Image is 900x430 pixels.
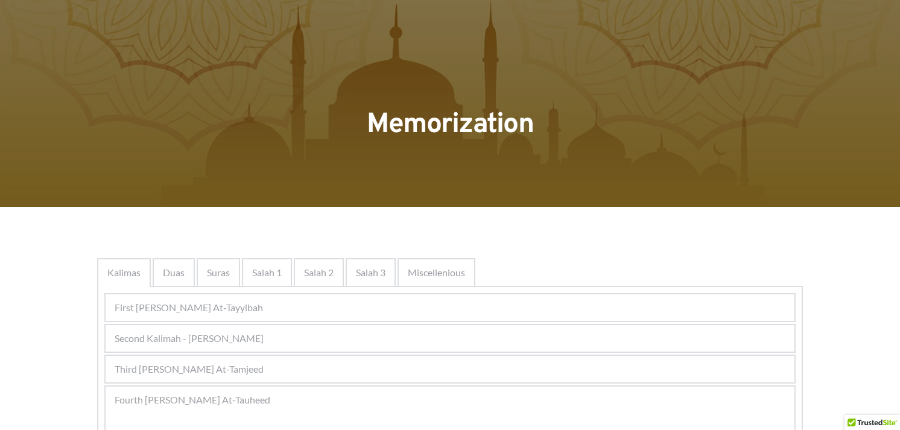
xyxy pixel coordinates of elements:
[115,393,270,407] span: Fourth [PERSON_NAME] At-Tauheed
[356,265,385,280] span: Salah 3
[107,265,141,280] span: Kalimas
[115,331,264,346] span: Second Kalimah - [PERSON_NAME]
[252,265,282,280] span: Salah 1
[304,265,334,280] span: Salah 2
[367,107,533,143] span: Memorization
[207,265,230,280] span: Suras
[163,265,185,280] span: Duas
[115,300,263,315] span: First [PERSON_NAME] At-Tayyibah
[408,265,465,280] span: Miscellenious
[115,362,264,376] span: Third [PERSON_NAME] At-Tamjeed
